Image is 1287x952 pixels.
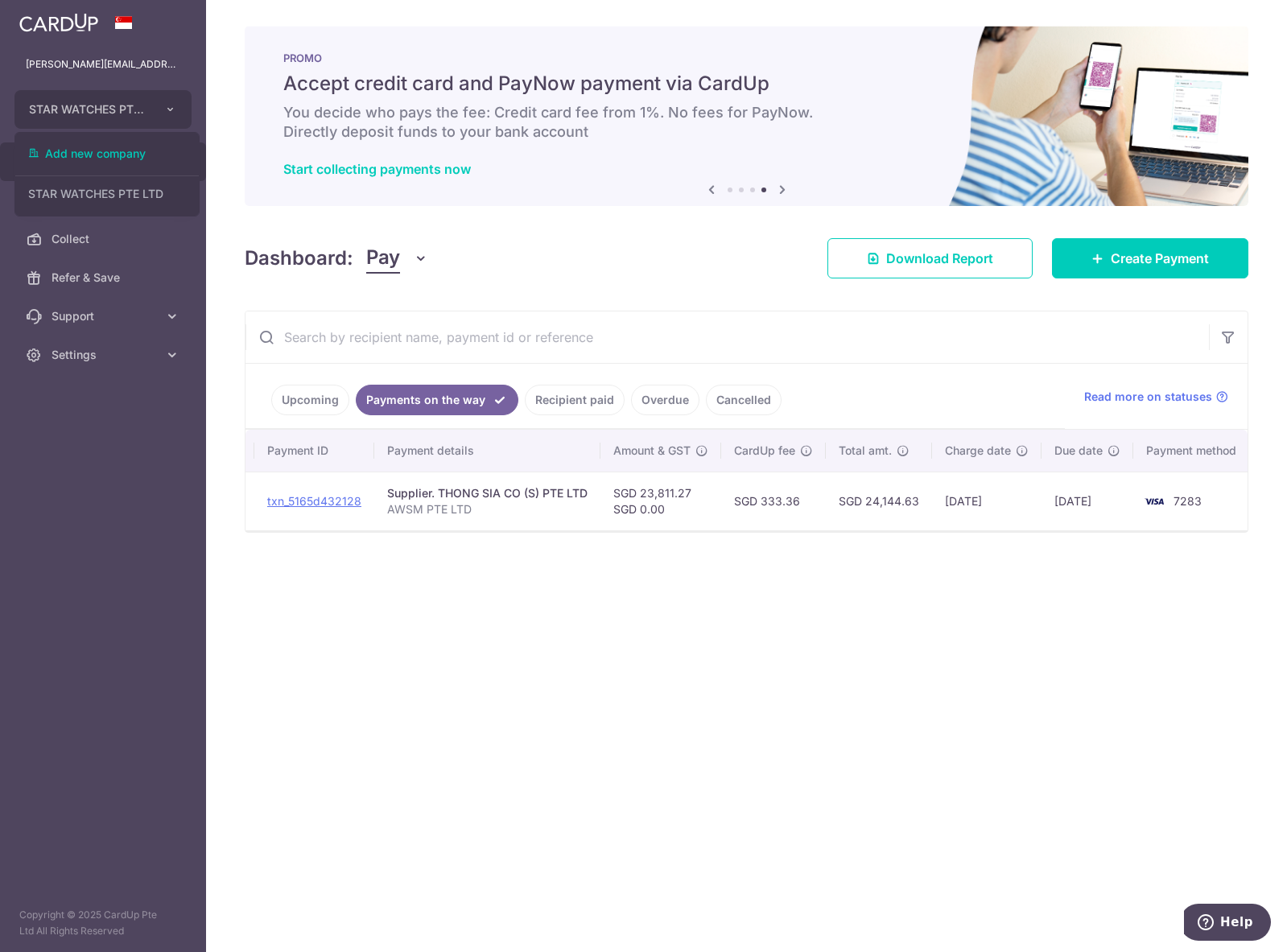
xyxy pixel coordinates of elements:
[525,385,625,415] a: Recipient paid
[29,101,148,117] span: STAR WATCHES PTE LTD
[19,13,98,32] img: CardUp
[600,472,721,530] td: SGD 23,811.27 SGD 0.00
[267,494,361,508] a: txn_5165d432128
[52,270,158,286] span: Refer & Save
[734,443,795,459] span: CardUp fee
[387,485,588,501] div: Supplier. THONG SIA CO (S) PTE LTD
[14,90,192,129] button: STAR WATCHES PTE LTD
[14,132,200,216] ul: STAR WATCHES PTE LTD
[827,238,1033,278] a: Download Report
[706,385,782,415] a: Cancelled
[1084,389,1212,405] span: Read more on statuses
[1084,389,1228,405] a: Read more on statuses
[945,443,1011,459] span: Charge date
[283,103,1210,142] h6: You decide who pays the fee: Credit card fee from 1%. No fees for PayNow. Directly deposit funds ...
[52,308,158,324] span: Support
[366,243,428,274] button: Pay
[1042,472,1133,530] td: [DATE]
[52,231,158,247] span: Collect
[839,443,892,459] span: Total amt.
[15,139,199,168] a: Add new company
[1054,443,1103,459] span: Due date
[932,472,1042,530] td: [DATE]
[52,347,158,363] span: Settings
[245,26,1248,206] img: paynow Banner
[1111,249,1209,268] span: Create Payment
[356,385,518,415] a: Payments on the way
[283,71,1210,97] h5: Accept credit card and PayNow payment via CardUp
[1138,492,1170,511] img: Bank Card
[283,161,471,177] a: Start collecting payments now
[374,430,600,472] th: Payment details
[1133,430,1256,472] th: Payment method
[245,244,353,273] h4: Dashboard:
[631,385,699,415] a: Overdue
[387,501,588,517] p: AWSM PTE LTD
[271,385,349,415] a: Upcoming
[283,52,1210,64] p: PROMO
[1184,904,1271,944] iframe: Opens a widget where you can find more information
[15,179,199,208] a: STAR WATCHES PTE LTD
[245,311,1209,363] input: Search by recipient name, payment id or reference
[366,243,400,274] span: Pay
[254,430,374,472] th: Payment ID
[1052,238,1248,278] a: Create Payment
[1174,494,1202,508] span: 7283
[826,472,932,530] td: SGD 24,144.63
[613,443,691,459] span: Amount & GST
[721,472,826,530] td: SGD 333.36
[886,249,993,268] span: Download Report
